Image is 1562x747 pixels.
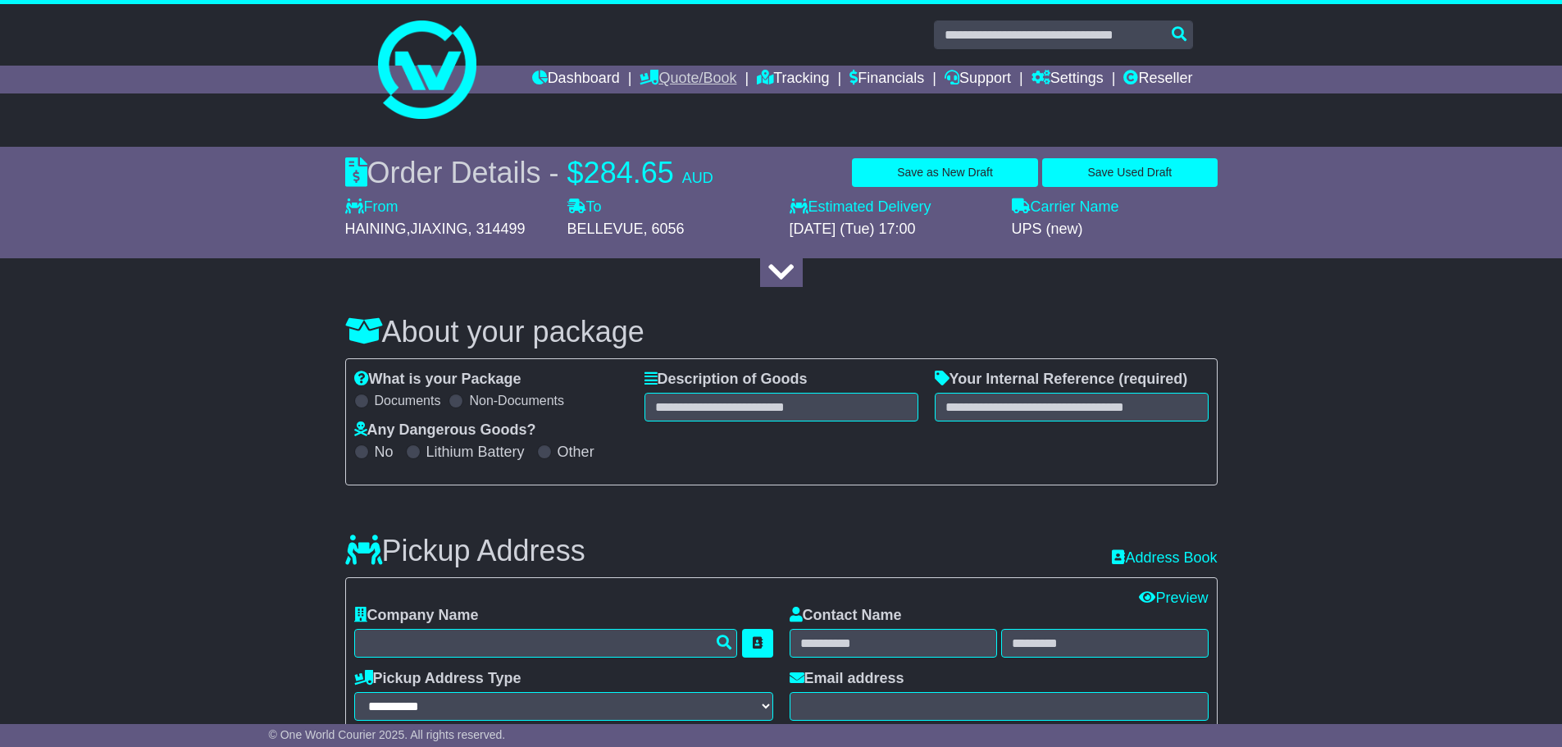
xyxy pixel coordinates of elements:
[640,66,736,93] a: Quote/Book
[1112,549,1217,567] a: Address Book
[468,221,526,237] span: , 314499
[790,670,904,688] label: Email address
[354,670,521,688] label: Pickup Address Type
[345,316,1218,348] h3: About your package
[1012,221,1218,239] div: UPS (new)
[1042,158,1217,187] button: Save Used Draft
[682,170,713,186] span: AUD
[790,221,995,239] div: [DATE] (Tue) 17:00
[532,66,620,93] a: Dashboard
[354,607,479,625] label: Company Name
[945,66,1011,93] a: Support
[790,607,902,625] label: Contact Name
[1031,66,1104,93] a: Settings
[567,156,584,189] span: $
[1012,198,1119,216] label: Carrier Name
[1139,590,1208,606] a: Preview
[269,728,506,741] span: © One World Courier 2025. All rights reserved.
[375,444,394,462] label: No
[1123,66,1192,93] a: Reseller
[469,393,564,408] label: Non-Documents
[345,221,468,237] span: HAINING,JIAXING
[354,421,536,440] label: Any Dangerous Goods?
[584,156,674,189] span: 284.65
[567,198,602,216] label: To
[852,158,1038,187] button: Save as New Draft
[644,221,685,237] span: , 6056
[935,371,1188,389] label: Your Internal Reference (required)
[757,66,829,93] a: Tracking
[345,155,713,190] div: Order Details -
[644,371,808,389] label: Description of Goods
[345,535,585,567] h3: Pickup Address
[426,444,525,462] label: Lithium Battery
[354,371,521,389] label: What is your Package
[790,198,995,216] label: Estimated Delivery
[849,66,924,93] a: Financials
[375,393,441,408] label: Documents
[558,444,594,462] label: Other
[345,198,398,216] label: From
[567,221,644,237] span: BELLEVUE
